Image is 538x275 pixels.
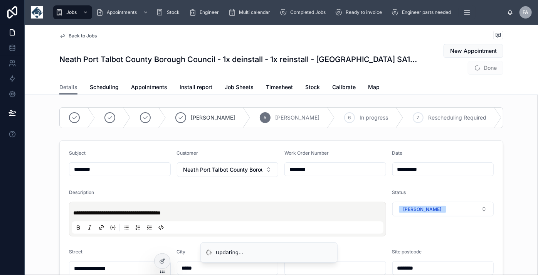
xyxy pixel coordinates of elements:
[225,80,254,96] a: Job Sheets
[216,249,244,256] div: Updating...
[275,114,319,121] span: [PERSON_NAME]
[305,83,320,91] span: Stock
[333,5,387,19] a: Ready to invoice
[49,4,507,21] div: scrollable content
[450,47,497,55] span: New Appointment
[332,83,356,91] span: Calibrate
[167,9,180,15] span: Stock
[389,5,456,19] a: Engineer parts needed
[180,83,212,91] span: Install report
[191,114,235,121] span: [PERSON_NAME]
[177,249,186,255] span: City
[403,206,442,213] div: [PERSON_NAME]
[392,189,406,195] span: Status
[392,249,422,255] span: Site postcode
[66,9,77,15] span: Jobs
[266,80,293,96] a: Timesheet
[154,5,185,19] a: Stock
[239,9,270,15] span: Multi calendar
[90,80,119,96] a: Scheduling
[266,83,293,91] span: Timesheet
[264,115,267,121] span: 5
[305,80,320,96] a: Stock
[332,80,356,96] a: Calibrate
[402,9,451,15] span: Engineer parts needed
[417,115,420,121] span: 7
[360,114,388,121] span: In progress
[183,166,263,174] span: Neath Port Talbot County Borough Council
[69,150,86,156] span: Subject
[69,33,97,39] span: Back to Jobs
[368,80,380,96] a: Map
[69,249,82,255] span: Street
[131,80,167,96] a: Appointments
[392,202,494,216] button: Select Button
[59,83,77,91] span: Details
[177,150,198,156] span: Customer
[69,189,94,195] span: Description
[290,9,326,15] span: Completed Jobs
[187,5,224,19] a: Engineer
[523,9,529,15] span: FA
[225,83,254,91] span: Job Sheets
[277,5,331,19] a: Completed Jobs
[428,114,486,121] span: Rescheduling Required
[444,44,503,58] button: New Appointment
[284,150,329,156] span: Work Order Number
[226,5,276,19] a: Multi calendar
[59,80,77,95] a: Details
[31,6,43,19] img: App logo
[348,115,351,121] span: 6
[392,150,403,156] span: Date
[59,54,420,65] h1: Neath Port Talbot County Borough Council - 1x deinstall - 1x reinstall - [GEOGRAPHIC_DATA] SA10 7...
[346,9,382,15] span: Ready to invoice
[180,80,212,96] a: Install report
[94,5,152,19] a: Appointments
[107,9,137,15] span: Appointments
[368,83,380,91] span: Map
[53,5,92,19] a: Jobs
[59,33,97,39] a: Back to Jobs
[131,83,167,91] span: Appointments
[90,83,119,91] span: Scheduling
[177,162,279,177] button: Select Button
[200,9,219,15] span: Engineer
